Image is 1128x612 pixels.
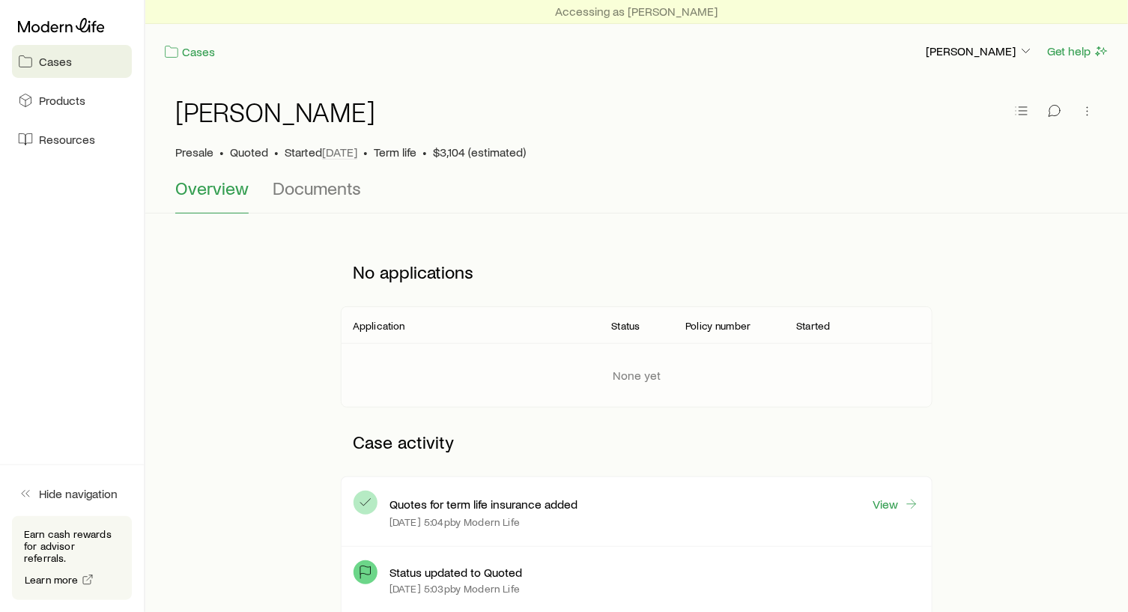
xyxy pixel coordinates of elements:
p: No applications [341,249,933,294]
span: Term life [374,145,416,160]
span: [DATE] [322,145,357,160]
p: Case activity [341,419,933,464]
span: Quoted [230,145,268,160]
span: Overview [175,178,249,199]
p: [DATE] 5:03p by Modern Life [389,583,520,595]
p: Quotes for term life insurance added [389,497,577,512]
span: Learn more [25,575,79,585]
span: Hide navigation [39,486,118,501]
a: Cases [163,43,216,61]
span: Resources [39,132,95,147]
p: Status updated to Quoted [389,565,522,580]
p: Earn cash rewards for advisor referrals. [24,528,120,564]
span: • [363,145,368,160]
span: Documents [273,178,361,199]
p: None yet [613,368,661,383]
span: • [219,145,224,160]
p: Status [612,320,640,332]
span: Products [39,93,85,108]
p: Presale [175,145,213,160]
span: • [422,145,427,160]
a: View [872,496,920,512]
div: Earn cash rewards for advisor referrals.Learn more [12,516,132,600]
p: Application [353,320,405,332]
button: [PERSON_NAME] [925,43,1034,61]
p: Policy number [685,320,751,332]
h1: [PERSON_NAME] [175,97,375,127]
p: [PERSON_NAME] [926,43,1034,58]
a: Cases [12,45,132,78]
span: Cases [39,54,72,69]
button: Hide navigation [12,477,132,510]
button: Get help [1046,43,1110,60]
span: • [274,145,279,160]
p: Started [797,320,831,332]
p: Accessing as [PERSON_NAME] [556,4,718,19]
a: Products [12,84,132,117]
p: Started [285,145,357,160]
p: [DATE] 5:04p by Modern Life [389,516,520,528]
div: Case details tabs [175,178,1098,213]
span: $3,104 (estimated) [433,145,526,160]
a: Resources [12,123,132,156]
